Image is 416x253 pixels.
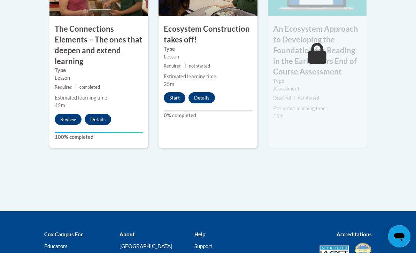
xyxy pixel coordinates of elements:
span: not started [189,63,210,69]
div: Assessment [273,85,361,93]
div: Lesson [55,74,143,82]
span: | [294,95,295,101]
span: 25m [164,81,174,87]
span: completed [79,85,100,90]
label: 0% completed [164,112,252,119]
a: Educators [44,243,68,249]
b: Cox Campus For [44,231,83,237]
h3: An Ecosystem Approach to Developing the Foundation for Reading in the Early Years End of Course A... [268,24,367,77]
span: 15m [273,113,284,119]
button: Review [55,114,82,125]
span: | [185,63,186,69]
span: Required [164,63,182,69]
a: Support [194,243,213,249]
span: | [75,85,77,90]
label: Type [55,66,143,74]
label: 100% completed [55,133,143,141]
iframe: Button to launch messaging window [388,225,410,247]
b: Help [194,231,205,237]
a: [GEOGRAPHIC_DATA] [120,243,172,249]
span: 45m [55,102,65,108]
div: Estimated learning time: [273,105,361,112]
button: Details [188,92,215,103]
span: Required [273,95,291,101]
span: not started [298,95,319,101]
div: Your progress [55,132,143,133]
button: Start [164,92,185,103]
label: Type [273,77,361,85]
b: About [120,231,135,237]
div: Estimated learning time: [164,73,252,80]
span: Required [55,85,72,90]
div: Estimated learning time: [55,94,143,102]
b: Accreditations [337,231,372,237]
h3: The Connections Elements – The ones that deepen and extend learning [49,24,148,66]
div: Lesson [164,53,252,61]
label: Type [164,45,252,53]
h3: Ecosystem Construction takes off! [159,24,257,45]
button: Details [85,114,111,125]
